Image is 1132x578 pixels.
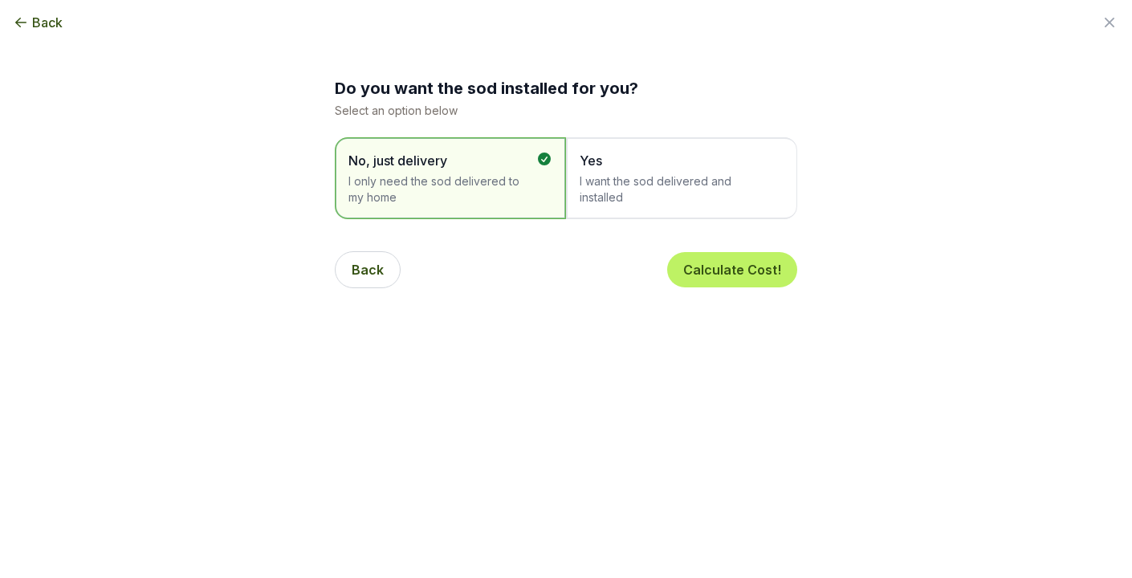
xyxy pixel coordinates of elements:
p: Select an option below [335,103,797,118]
button: Back [13,13,63,32]
span: No, just delivery [348,151,536,170]
h2: Do you want the sod installed for you? [335,77,797,100]
span: Back [32,13,63,32]
span: I only need the sod delivered to my home [348,173,536,206]
span: I want the sod delivered and installed [580,173,768,206]
button: Calculate Cost! [667,252,797,287]
button: Back [335,251,401,288]
span: Yes [580,151,768,170]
